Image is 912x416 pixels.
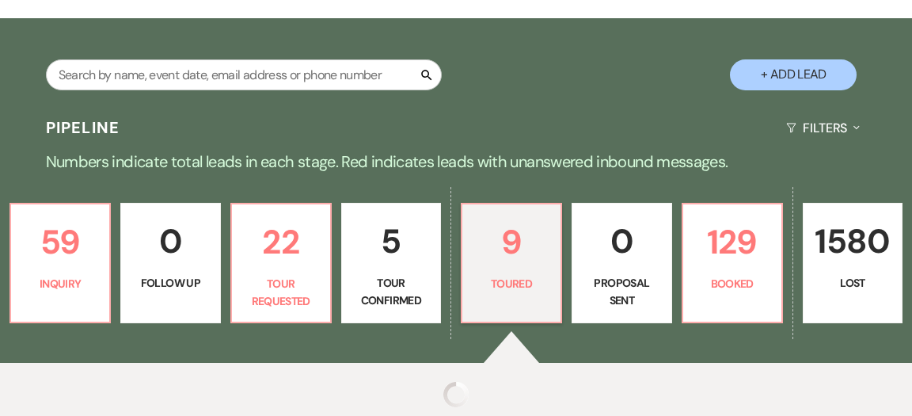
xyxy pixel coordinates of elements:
[120,203,220,323] a: 0Follow Up
[131,274,210,292] p: Follow Up
[443,382,469,407] img: loading spinner
[582,215,661,268] p: 0
[780,107,866,149] button: Filters
[351,274,431,310] p: Tour Confirmed
[241,216,321,269] p: 22
[351,215,431,268] p: 5
[21,275,100,292] p: Inquiry
[472,275,551,292] p: Toured
[813,274,892,292] p: Lost
[572,203,671,323] a: 0Proposal Sent
[472,216,551,269] p: 9
[803,203,902,323] a: 1580Lost
[582,274,661,310] p: Proposal Sent
[131,215,210,268] p: 0
[9,203,111,323] a: 59Inquiry
[693,275,772,292] p: Booked
[21,216,100,269] p: 59
[230,203,332,323] a: 22Tour Requested
[693,216,772,269] p: 129
[730,59,857,90] button: + Add Lead
[46,59,442,90] input: Search by name, event date, email address or phone number
[46,116,120,139] h3: Pipeline
[813,215,892,268] p: 1580
[241,275,321,311] p: Tour Requested
[682,203,783,323] a: 129Booked
[461,203,562,323] a: 9Toured
[341,203,441,323] a: 5Tour Confirmed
